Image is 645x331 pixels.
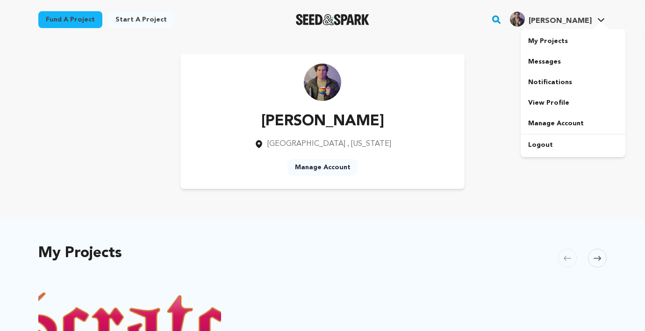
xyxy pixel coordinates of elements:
h2: My Projects [38,247,122,260]
img: https://seedandspark-static.s3.us-east-2.amazonaws.com/images/User/002/268/459/medium/8e933eb9f56... [304,64,341,101]
a: Messages [521,51,625,72]
div: Russell I.'s Profile [510,12,592,27]
span: [PERSON_NAME] [529,17,592,25]
a: Notifications [521,72,625,93]
a: Fund a project [38,11,102,28]
p: [PERSON_NAME] [254,110,391,133]
a: Seed&Spark Homepage [296,14,369,25]
span: , [US_STATE] [347,140,391,148]
a: View Profile [521,93,625,113]
a: Manage Account [521,113,625,134]
img: Seed&Spark Logo Dark Mode [296,14,369,25]
a: Logout [521,135,625,155]
a: My Projects [521,31,625,51]
span: Russell I.'s Profile [508,10,607,29]
span: [GEOGRAPHIC_DATA] [267,140,345,148]
a: Russell I.'s Profile [508,10,607,27]
a: Start a project [108,11,174,28]
a: Manage Account [287,159,358,176]
img: 8e933eb9f5644dcd.jpg [510,12,525,27]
